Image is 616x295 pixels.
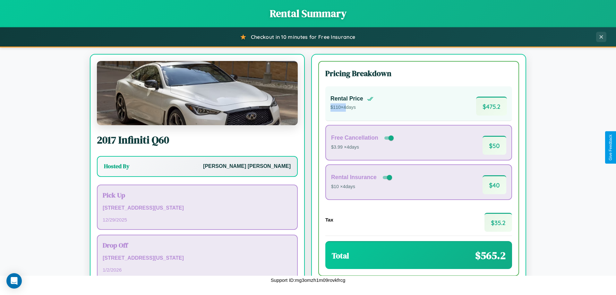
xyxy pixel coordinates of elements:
[608,134,613,161] div: Give Feedback
[103,265,292,274] p: 1 / 2 / 2026
[6,6,610,21] h1: Rental Summary
[271,276,346,284] p: Support ID: mg3omzh1m09rovkfrcg
[483,175,506,194] span: $ 40
[331,143,395,152] p: $3.99 × 4 days
[325,217,333,222] h4: Tax
[483,136,506,155] span: $ 50
[203,162,291,171] p: [PERSON_NAME] [PERSON_NAME]
[103,204,292,213] p: [STREET_ADDRESS][US_STATE]
[325,68,512,79] h3: Pricing Breakdown
[331,174,377,181] h4: Rental Insurance
[484,213,512,232] span: $ 35.2
[330,95,363,102] h4: Rental Price
[475,248,506,263] span: $ 565.2
[103,240,292,250] h3: Drop Off
[103,190,292,200] h3: Pick Up
[331,183,393,191] p: $10 × 4 days
[332,250,349,261] h3: Total
[103,215,292,224] p: 12 / 29 / 2025
[330,103,373,112] p: $ 110 × 4 days
[476,97,507,116] span: $ 475.2
[97,61,298,125] img: Infiniti Q60
[251,34,355,40] span: Checkout in 10 minutes for Free Insurance
[331,134,378,141] h4: Free Cancellation
[97,133,298,147] h2: 2017 Infiniti Q60
[104,162,129,170] h3: Hosted By
[6,273,22,289] div: Open Intercom Messenger
[103,254,292,263] p: [STREET_ADDRESS][US_STATE]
